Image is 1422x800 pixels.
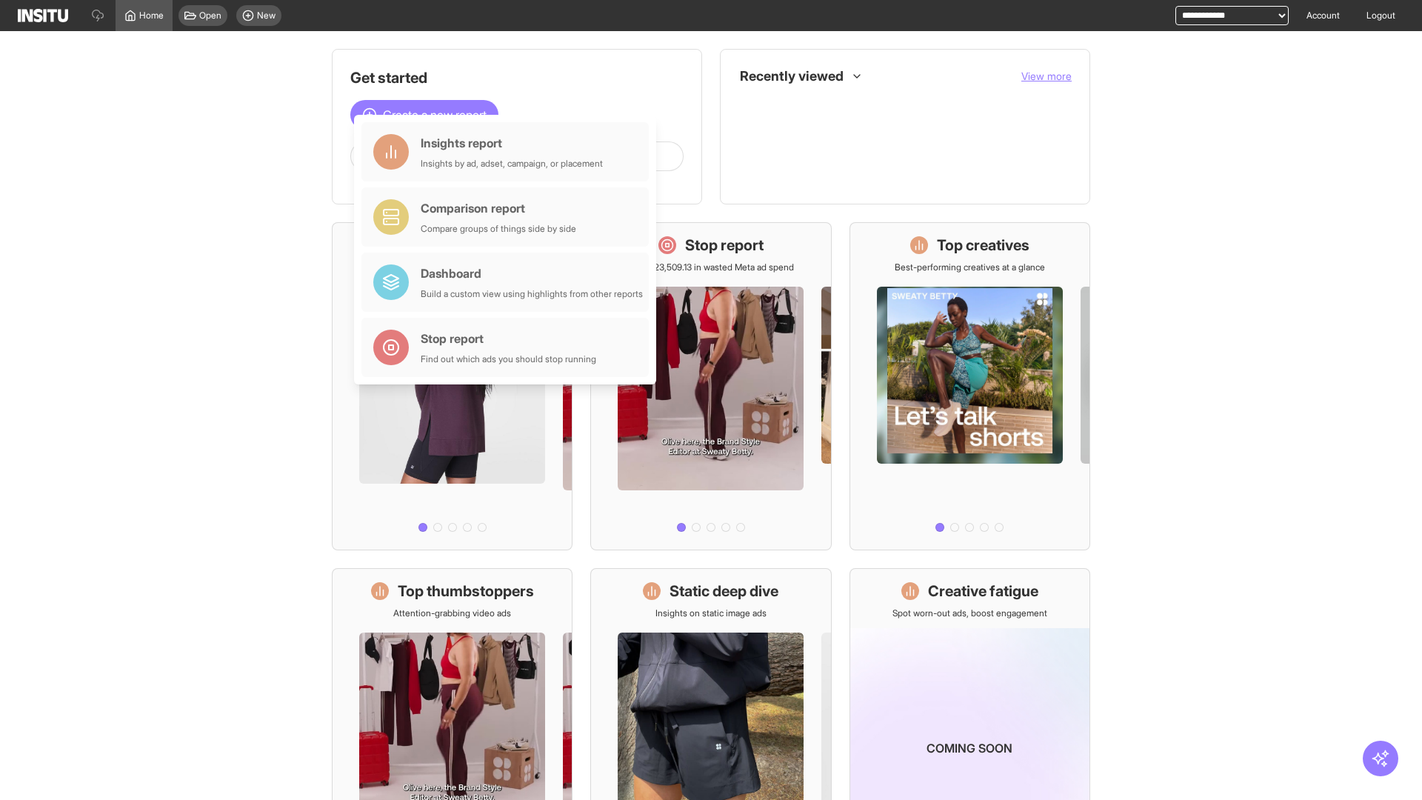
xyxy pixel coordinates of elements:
[655,607,767,619] p: Insights on static image ads
[937,235,1029,256] h1: Top creatives
[590,222,831,550] a: Stop reportSave £23,509.13 in wasted Meta ad spend
[421,199,576,217] div: Comparison report
[895,261,1045,273] p: Best-performing creatives at a glance
[383,106,487,124] span: Create a new report
[849,222,1090,550] a: Top creativesBest-performing creatives at a glance
[350,67,684,88] h1: Get started
[332,222,573,550] a: What's live nowSee all active ads instantly
[350,100,498,130] button: Create a new report
[421,330,596,347] div: Stop report
[199,10,221,21] span: Open
[421,223,576,235] div: Compare groups of things side by side
[421,353,596,365] div: Find out which ads you should stop running
[398,581,534,601] h1: Top thumbstoppers
[18,9,68,22] img: Logo
[139,10,164,21] span: Home
[421,158,603,170] div: Insights by ad, adset, campaign, or placement
[257,10,276,21] span: New
[421,288,643,300] div: Build a custom view using highlights from other reports
[627,261,794,273] p: Save £23,509.13 in wasted Meta ad spend
[685,235,764,256] h1: Stop report
[421,264,643,282] div: Dashboard
[1021,69,1072,84] button: View more
[1021,70,1072,82] span: View more
[393,607,511,619] p: Attention-grabbing video ads
[670,581,778,601] h1: Static deep dive
[421,134,603,152] div: Insights report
